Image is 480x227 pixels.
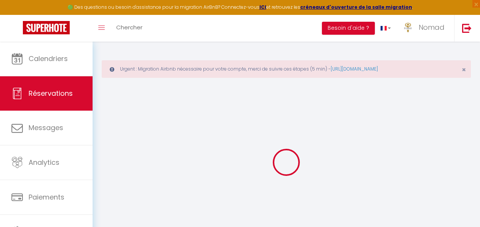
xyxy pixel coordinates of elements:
[110,15,148,42] a: Chercher
[23,21,70,34] img: Super Booking
[462,66,466,73] button: Close
[300,4,412,10] a: créneaux d'ouverture de la salle migration
[29,158,59,167] span: Analytics
[462,65,466,74] span: ×
[102,60,471,78] div: Urgent : Migration Airbnb nécessaire pour votre compte, merci de suivre ces étapes (5 min) -
[462,23,472,33] img: logout
[6,3,29,26] button: Ouvrir le widget de chat LiveChat
[259,4,266,10] a: ICI
[29,89,73,98] span: Réservations
[322,22,375,35] button: Besoin d'aide ?
[331,66,378,72] a: [URL][DOMAIN_NAME]
[397,15,454,42] a: ... Nomad
[116,23,142,31] span: Chercher
[29,54,68,63] span: Calendriers
[29,192,64,202] span: Paiements
[402,22,414,33] img: ...
[419,23,445,32] span: Nomad
[29,123,63,132] span: Messages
